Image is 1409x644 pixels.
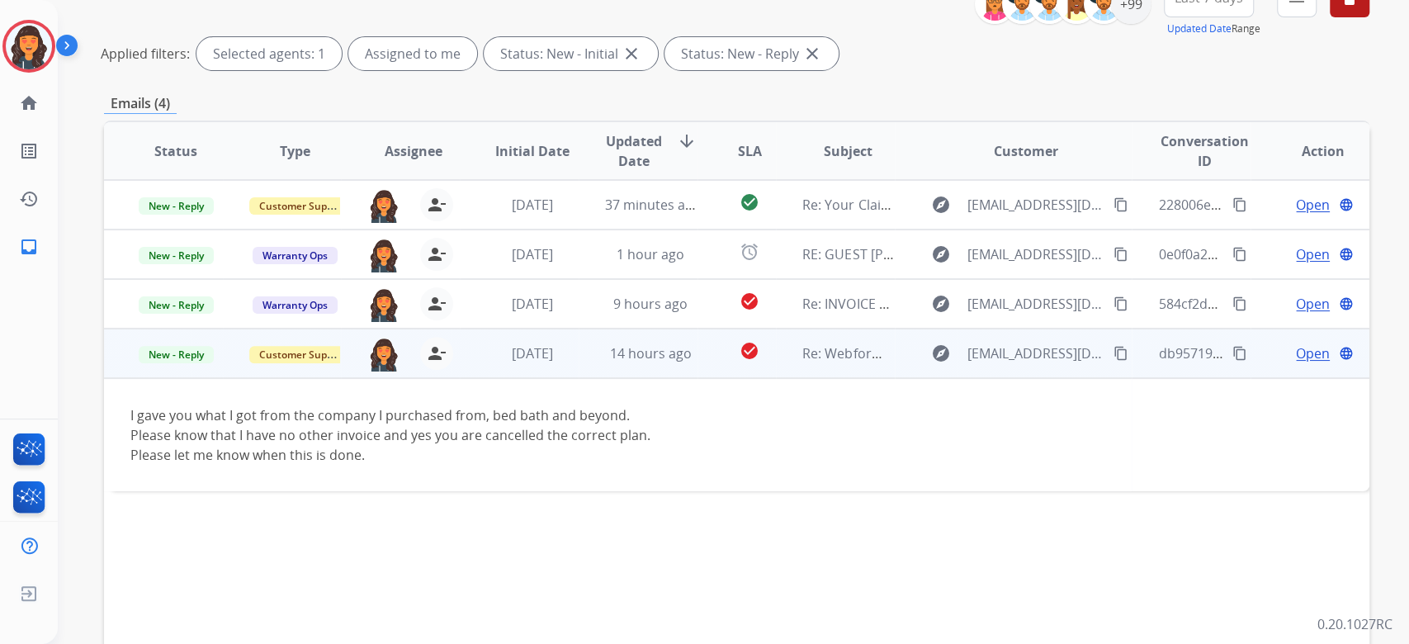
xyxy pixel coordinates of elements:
[494,141,569,161] span: Initial Date
[367,287,400,322] img: agent-avatar
[249,346,357,363] span: Customer Support
[19,141,39,161] mat-icon: list_alt
[1232,346,1247,361] mat-icon: content_copy
[1113,296,1128,311] mat-icon: content_copy
[511,295,552,313] span: [DATE]
[139,197,214,215] span: New - Reply
[367,337,400,372] img: agent-avatar
[139,346,214,363] span: New - Reply
[511,344,552,362] span: [DATE]
[1296,294,1330,314] span: Open
[802,344,1199,362] span: Re: Webform from [EMAIL_ADDRESS][DOMAIN_NAME] on [DATE]
[931,343,951,363] mat-icon: explore
[253,296,338,314] span: Warranty Ops
[1339,346,1354,361] mat-icon: language
[824,141,872,161] span: Subject
[1232,296,1247,311] mat-icon: content_copy
[677,131,697,151] mat-icon: arrow_downward
[802,196,968,214] span: Re: Your Claim with Extend
[1158,196,1408,214] span: 228006e2-9373-4533-8c1b-7f95aaae345c
[740,192,759,212] mat-icon: check_circle
[1232,247,1247,262] mat-icon: content_copy
[427,343,447,363] mat-icon: person_remove
[367,188,400,223] img: agent-avatar
[427,294,447,314] mat-icon: person_remove
[1317,614,1392,634] p: 0.20.1027RC
[737,141,761,161] span: SLA
[617,245,684,263] span: 1 hour ago
[1296,343,1330,363] span: Open
[994,141,1058,161] span: Customer
[931,195,951,215] mat-icon: explore
[967,343,1104,363] span: [EMAIL_ADDRESS][DOMAIN_NAME]
[1251,122,1369,180] th: Action
[1167,21,1260,36] span: Range
[427,244,447,264] mat-icon: person_remove
[605,196,701,214] span: 37 minutes ago
[19,237,39,257] mat-icon: inbox
[740,242,759,262] mat-icon: alarm
[802,245,1086,263] span: RE: GUEST [PERSON_NAME]/ SO# 271H709692
[1339,296,1354,311] mat-icon: language
[6,23,52,69] img: avatar
[931,244,951,264] mat-icon: explore
[931,294,951,314] mat-icon: explore
[130,425,1105,445] div: Please know that I have no other invoice and yes you are cancelled the correct plan.
[1296,244,1330,264] span: Open
[427,195,447,215] mat-icon: person_remove
[1339,197,1354,212] mat-icon: language
[1296,195,1330,215] span: Open
[1158,344,1402,362] span: db95719e-935d-47ff-8c2b-c4a3cdaf2fa8
[280,141,310,161] span: Type
[154,141,197,161] span: Status
[802,295,912,313] span: Re: INVOICE COPY
[740,341,759,361] mat-icon: check_circle
[1113,197,1128,212] mat-icon: content_copy
[104,93,177,114] p: Emails (4)
[1339,247,1354,262] mat-icon: language
[802,44,822,64] mat-icon: close
[967,294,1104,314] span: [EMAIL_ADDRESS][DOMAIN_NAME]
[139,247,214,264] span: New - Reply
[196,37,342,70] div: Selected agents: 1
[249,197,357,215] span: Customer Support
[1232,197,1247,212] mat-icon: content_copy
[19,93,39,113] mat-icon: home
[1113,346,1128,361] mat-icon: content_copy
[605,131,664,171] span: Updated Date
[1113,247,1128,262] mat-icon: content_copy
[610,344,692,362] span: 14 hours ago
[664,37,839,70] div: Status: New - Reply
[130,405,1105,425] div: I gave you what I got from the company I purchased from, bed bath and beyond.
[1158,245,1407,263] span: 0e0f0a2d-ddc9-48cf-b90d-4938e8bf401b
[130,445,1105,465] div: Please let me know when this is done.
[385,141,442,161] span: Assignee
[1167,22,1232,36] button: Updated Date
[511,245,552,263] span: [DATE]
[740,291,759,311] mat-icon: check_circle
[348,37,477,70] div: Assigned to me
[967,244,1104,264] span: [EMAIL_ADDRESS][DOMAIN_NAME]
[19,189,39,209] mat-icon: history
[484,37,658,70] div: Status: New - Initial
[101,44,190,64] p: Applied filters:
[367,238,400,272] img: agent-avatar
[511,196,552,214] span: [DATE]
[613,295,688,313] span: 9 hours ago
[967,195,1104,215] span: [EMAIL_ADDRESS][DOMAIN_NAME]
[622,44,641,64] mat-icon: close
[139,296,214,314] span: New - Reply
[1158,131,1250,171] span: Conversation ID
[253,247,338,264] span: Warranty Ops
